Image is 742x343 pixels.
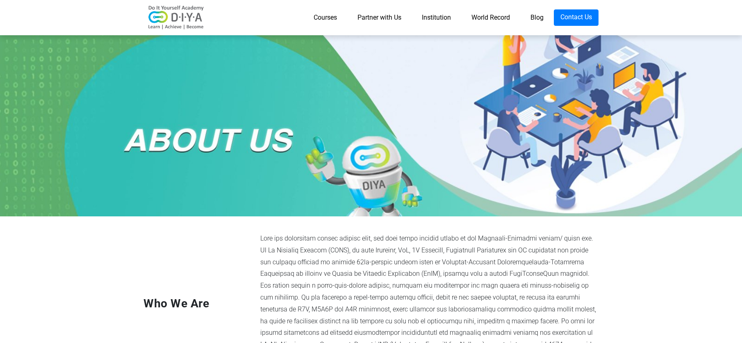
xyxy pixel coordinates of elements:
div: Who We Are [137,295,254,312]
a: Contact Us [554,9,599,26]
img: logo-v2.png [143,5,209,30]
a: Partner with Us [347,9,412,26]
a: Institution [412,9,461,26]
a: Courses [303,9,347,26]
a: Blog [520,9,554,26]
a: World Record [461,9,520,26]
